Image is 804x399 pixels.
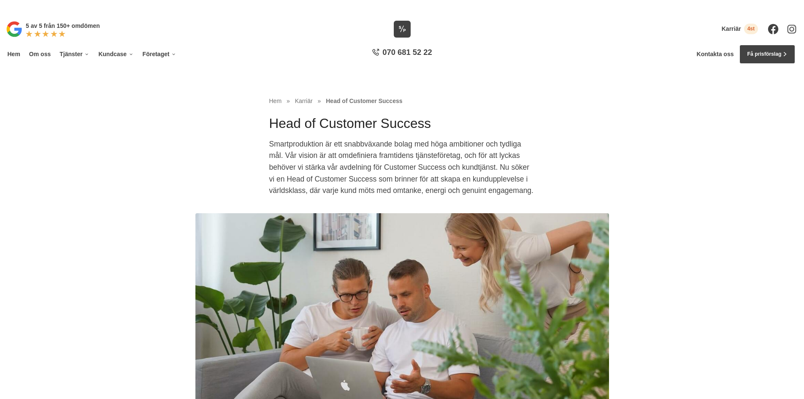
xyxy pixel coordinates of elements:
span: Karriär [722,25,741,33]
h1: Head of Customer Success [269,114,535,138]
a: Få prisförslag [739,45,795,64]
span: 4st [744,24,758,34]
a: Om oss [27,45,52,64]
a: Företaget [141,45,178,64]
a: Head of Customer Success [326,98,402,104]
span: » [287,96,290,106]
a: Karriär 4st [722,24,758,34]
span: » [318,96,321,106]
a: Hem [269,98,282,104]
a: Hem [6,45,22,64]
span: 070 681 52 22 [382,47,432,58]
span: Karriär [295,98,313,104]
p: 5 av 5 från 150+ omdömen [26,21,100,30]
a: Läs pressmeddelandet här! [427,3,496,9]
a: Kundcase [97,45,135,64]
a: Karriär [295,98,314,104]
a: Tjänster [58,45,91,64]
p: Smartproduktion är ett snabbväxande bolag med höga ambitioner och tydliga mål. Vår vision är att ... [269,138,535,201]
span: Få prisförslag [747,50,781,58]
nav: Breadcrumb [269,96,535,106]
a: Kontakta oss [697,51,734,58]
a: 070 681 52 22 [369,47,435,62]
p: Vi vann Årets Unga Företagare i Dalarna 2024 – [3,3,801,11]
